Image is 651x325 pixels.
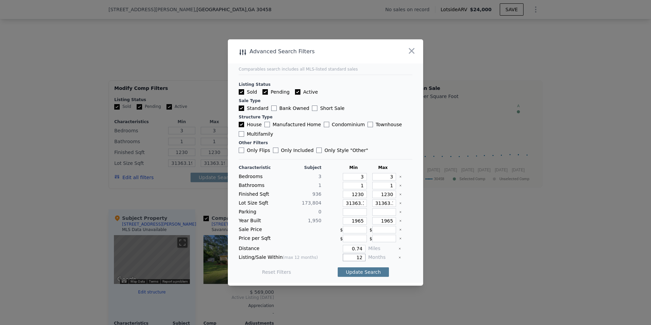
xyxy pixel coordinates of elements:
[368,245,396,252] div: Miles
[370,235,396,242] div: $
[271,106,277,111] input: Bank Owned
[264,121,321,128] label: Manufactured Home
[239,89,244,95] input: Sold
[368,254,396,261] div: Months
[239,66,412,72] div: Comparables search includes all MLS-listed standard sales
[370,165,396,170] div: Max
[399,175,402,178] button: Clear
[239,226,279,233] div: Sale Price
[370,226,396,233] div: $
[338,267,389,277] button: Update Search
[318,183,321,188] span: 1
[398,256,401,259] button: Clear
[312,105,344,112] label: Short Sale
[239,105,269,112] label: Standard
[262,89,290,95] label: Pending
[262,89,268,95] input: Pending
[239,217,279,225] div: Year Built
[398,247,401,250] button: Clear
[399,219,402,222] button: Clear
[316,147,368,154] label: Only Style " Other "
[312,106,317,111] input: Short Sale
[239,82,412,87] div: Listing Status
[295,89,318,95] label: Active
[399,184,402,187] button: Clear
[340,165,367,170] div: Min
[316,148,322,153] input: Only Style "Other"
[340,226,367,233] div: $
[368,121,402,128] label: Townhouse
[239,140,412,146] div: Other Filters
[281,165,321,170] div: Subject
[239,173,279,180] div: Bedrooms
[239,208,279,216] div: Parking
[308,218,321,223] span: 1,950
[264,122,270,127] input: Manufactured Home
[271,105,309,112] label: Bank Owned
[239,114,412,120] div: Structure Type
[239,89,257,95] label: Sold
[228,47,384,56] div: Advanced Search Filters
[273,148,278,153] input: Only Included
[399,237,402,240] button: Clear
[239,245,321,252] div: Distance
[239,121,262,128] label: House
[324,122,329,127] input: Condominium
[239,165,279,170] div: Characteristic
[239,131,273,137] label: Multifamily
[312,191,321,197] span: 936
[239,148,244,153] input: Only Flips
[239,182,279,189] div: Bathrooms
[239,106,244,111] input: Standard
[399,193,402,196] button: Clear
[239,199,279,207] div: Lot Size Sqft
[262,269,291,275] button: Reset
[399,228,402,231] button: Clear
[239,147,270,154] label: Only Flips
[318,209,321,214] span: 0
[295,89,300,95] input: Active
[340,235,367,242] div: $
[239,254,321,261] div: Listing/Sale Within
[239,98,412,103] div: Sale Type
[239,131,244,137] input: Multifamily
[318,174,321,179] span: 3
[273,147,314,154] label: Only Included
[302,200,321,206] span: 173,804
[239,122,244,127] input: House
[324,121,365,128] label: Condominium
[283,255,318,260] span: (max 12 months)
[239,235,279,242] div: Price per Sqft
[399,211,402,213] button: Clear
[399,202,402,205] button: Clear
[239,191,279,198] div: Finished Sqft
[368,122,373,127] input: Townhouse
